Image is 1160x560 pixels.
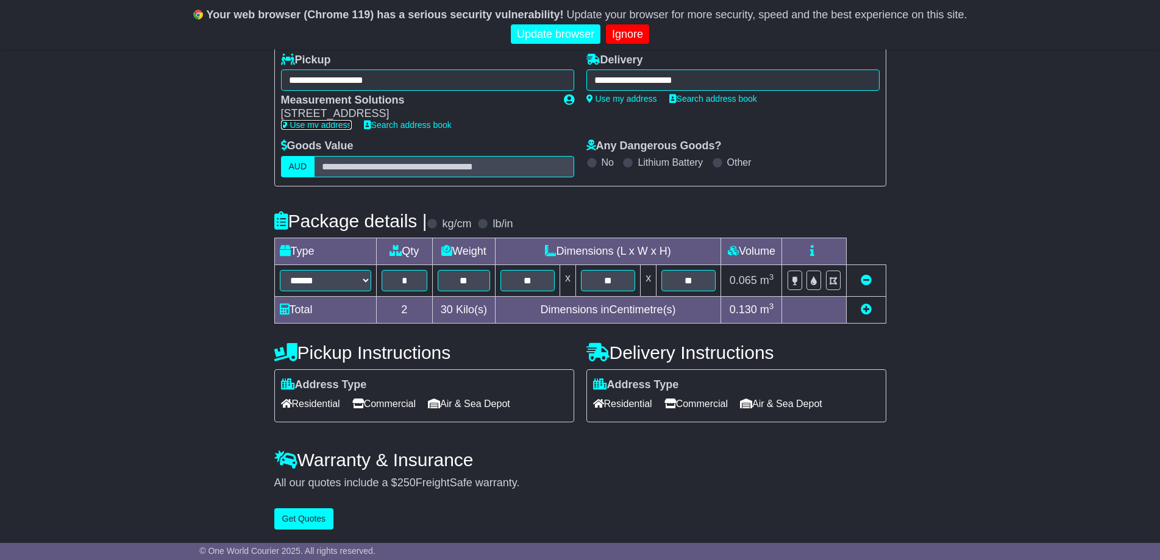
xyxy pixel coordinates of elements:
[428,394,510,413] span: Air & Sea Depot
[730,303,757,316] span: 0.130
[274,296,376,323] td: Total
[586,54,643,67] label: Delivery
[730,274,757,286] span: 0.065
[495,296,721,323] td: Dimensions in Centimetre(s)
[606,24,649,44] a: Ignore
[274,508,334,530] button: Get Quotes
[274,211,427,231] h4: Package details |
[433,296,496,323] td: Kilo(s)
[281,94,552,107] div: Measurement Solutions
[433,238,496,264] td: Weight
[760,303,774,316] span: m
[638,157,703,168] label: Lithium Battery
[281,394,340,413] span: Residential
[281,107,552,121] div: [STREET_ADDRESS]
[281,378,367,392] label: Address Type
[376,296,433,323] td: 2
[664,394,728,413] span: Commercial
[274,450,886,470] h4: Warranty & Insurance
[281,156,315,177] label: AUD
[602,157,614,168] label: No
[274,342,574,363] h4: Pickup Instructions
[352,394,416,413] span: Commercial
[593,394,652,413] span: Residential
[274,238,376,264] td: Type
[274,477,886,490] div: All our quotes include a $ FreightSafe warranty.
[769,302,774,311] sup: 3
[442,218,471,231] label: kg/cm
[669,94,757,104] a: Search address book
[727,157,752,168] label: Other
[281,120,352,130] a: Use my address
[495,238,721,264] td: Dimensions (L x W x H)
[586,342,886,363] h4: Delivery Instructions
[511,24,600,44] a: Update browser
[281,54,331,67] label: Pickup
[207,9,564,21] b: Your web browser (Chrome 119) has a serious security vulnerability!
[376,238,433,264] td: Qty
[566,9,967,21] span: Update your browser for more security, speed and the best experience on this site.
[641,264,657,296] td: x
[861,303,872,316] a: Add new item
[593,378,679,392] label: Address Type
[199,546,375,556] span: © One World Courier 2025. All rights reserved.
[861,274,872,286] a: Remove this item
[364,120,452,130] a: Search address book
[397,477,416,489] span: 250
[586,94,657,104] a: Use my address
[760,274,774,286] span: m
[721,238,782,264] td: Volume
[586,140,722,153] label: Any Dangerous Goods?
[493,218,513,231] label: lb/in
[281,140,354,153] label: Goods Value
[441,303,453,316] span: 30
[769,272,774,282] sup: 3
[560,264,575,296] td: x
[740,394,822,413] span: Air & Sea Depot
